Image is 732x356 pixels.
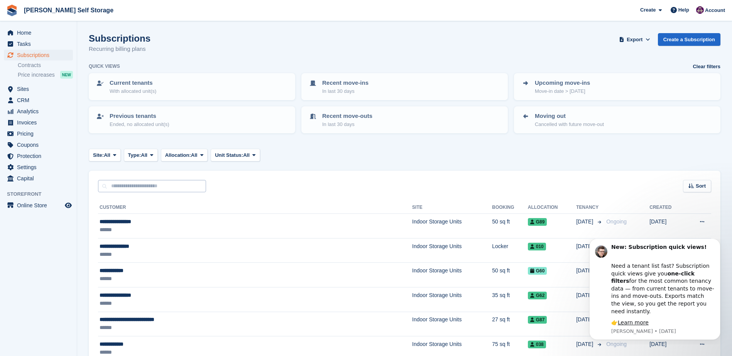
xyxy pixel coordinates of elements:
span: Online Store [17,200,63,211]
a: menu [4,128,73,139]
span: CRM [17,95,63,106]
button: Type: All [124,149,158,161]
span: [DATE] [576,242,595,250]
span: Site: [93,151,104,159]
span: Allocation: [165,151,191,159]
a: menu [4,117,73,128]
p: Recent move-outs [322,112,372,121]
span: [DATE] [576,291,595,299]
p: Moving out [535,112,604,121]
a: menu [4,139,73,150]
td: 50 sq ft [492,263,528,287]
a: Clear filters [693,63,720,71]
button: Allocation: All [161,149,208,161]
button: Site: All [89,149,121,161]
a: menu [4,106,73,117]
a: [PERSON_NAME] Self Storage [21,4,117,17]
a: Recent move-ins In last 30 days [302,74,507,99]
a: Contracts [18,62,73,69]
span: [DATE] [576,218,595,226]
p: Recurring billing plans [89,45,150,54]
span: Sort [696,182,706,190]
th: Booking [492,202,528,214]
span: Storefront [7,190,77,198]
button: Export [618,33,652,46]
span: All [243,151,250,159]
div: NEW [60,71,73,79]
a: Current tenants With allocated unit(s) [90,74,294,99]
b: New: Subscription quick views! [34,5,129,11]
img: Nikki Ambrosini [696,6,704,14]
span: G87 [528,316,547,324]
td: 27 sq ft [492,312,528,336]
a: Create a Subscription [658,33,720,46]
span: All [191,151,198,159]
span: Home [17,27,63,38]
td: 50 sq ft [492,214,528,238]
a: menu [4,173,73,184]
span: Price increases [18,71,55,79]
p: Current tenants [110,79,156,87]
a: menu [4,84,73,94]
span: Subscriptions [17,50,63,60]
iframe: Intercom notifications message [578,239,732,344]
div: 👉 [34,80,137,88]
img: stora-icon-8386f47178a22dfd0bd8f6a31ec36ba5ce8667c1dd55bd0f319d3a0aa187defe.svg [6,5,18,16]
a: Learn more [40,81,71,87]
span: Coupons [17,139,63,150]
span: Help [678,6,689,14]
span: Protection [17,151,63,161]
th: Site [412,202,492,214]
a: menu [4,39,73,49]
td: Indoor Storage Units [412,214,492,238]
span: Tasks [17,39,63,49]
span: G62 [528,292,547,299]
td: [DATE] [649,214,685,238]
td: Indoor Storage Units [412,287,492,312]
a: menu [4,151,73,161]
span: [DATE] [576,267,595,275]
a: Preview store [64,201,73,210]
p: Cancelled with future move-out [535,121,604,128]
span: Invoices [17,117,63,128]
p: Recent move-ins [322,79,369,87]
span: 038 [528,341,546,348]
td: [DATE] [649,238,685,263]
span: Export [627,36,642,44]
span: G89 [528,218,547,226]
span: Sites [17,84,63,94]
span: Settings [17,162,63,173]
div: Need a tenant list fast? Subscription quick views give you for the most common tenancy data — fro... [34,16,137,76]
span: Account [705,7,725,14]
span: Analytics [17,106,63,117]
td: Locker [492,238,528,263]
span: Pricing [17,128,63,139]
span: All [104,151,110,159]
span: Create [640,6,656,14]
span: Type: [128,151,141,159]
p: In last 30 days [322,87,369,95]
span: Capital [17,173,63,184]
span: All [141,151,147,159]
a: menu [4,200,73,211]
td: Indoor Storage Units [412,238,492,263]
td: Indoor Storage Units [412,263,492,287]
p: Message from Steven, sent 1w ago [34,89,137,96]
a: Previous tenants Ended, no allocated unit(s) [90,107,294,133]
span: G60 [528,267,547,275]
span: 010 [528,243,546,250]
img: Profile image for Steven [17,7,30,19]
h6: Quick views [89,63,120,70]
th: Customer [98,202,412,214]
p: Move-in date > [DATE] [535,87,590,95]
span: Ongoing [606,341,627,347]
p: Previous tenants [110,112,169,121]
div: Message content [34,5,137,88]
p: Ended, no allocated unit(s) [110,121,169,128]
p: Upcoming move-ins [535,79,590,87]
h1: Subscriptions [89,33,150,44]
a: Price increases NEW [18,71,73,79]
span: Ongoing [606,218,627,225]
a: menu [4,95,73,106]
span: [DATE] [576,340,595,348]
